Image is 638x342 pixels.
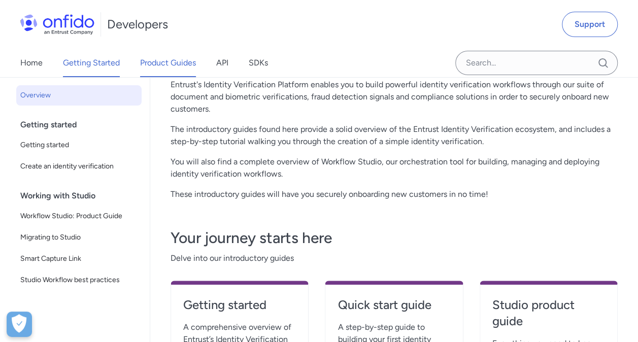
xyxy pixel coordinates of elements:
button: Open Preferences [7,312,32,337]
a: Overview [16,85,142,106]
a: Migrating to Studio [16,227,142,248]
a: SDKs [249,49,268,77]
h3: Your journey starts here [171,228,618,248]
a: Getting started [16,135,142,155]
p: Entrust's Identity Verification Platform enables you to build powerful identity verification work... [171,79,618,115]
span: Overview [20,89,138,101]
span: Smart Capture Link [20,253,138,265]
a: Home [20,49,43,77]
a: Studio Workflow best practices [16,270,142,290]
a: Smart Capture Link [16,249,142,269]
a: Quick start guide [338,297,450,321]
input: Onfido search input field [455,51,618,75]
a: Getting Started [63,49,120,77]
h1: Developers [107,16,168,32]
a: Studio product guide [492,297,605,337]
span: Studio Workflow best practices [20,274,138,286]
a: Create an identity verification [16,156,142,177]
h4: Quick start guide [338,297,450,313]
p: You will also find a complete overview of Workflow Studio, our orchestration tool for building, m... [171,156,618,180]
span: Getting started [20,139,138,151]
a: Support [562,12,618,37]
span: Workflow Studio: Product Guide [20,210,138,222]
span: Create an identity verification [20,160,138,173]
div: Getting started [20,115,146,135]
a: Product Guides [140,49,196,77]
a: Getting started [183,297,296,321]
h4: Getting started [183,297,296,313]
div: Cookie Preferences [7,312,32,337]
span: Migrating to Studio [20,231,138,244]
span: Delve into our introductory guides [171,252,618,264]
div: Working with Studio [20,186,146,206]
p: The introductory guides found here provide a solid overview of the Entrust Identity Verification ... [171,123,618,148]
a: Workflow Studio: Product Guide [16,206,142,226]
h4: Studio product guide [492,297,605,329]
a: API [216,49,228,77]
p: These introductory guides will have you securely onboarding new customers in no time! [171,188,618,200]
img: Onfido Logo [20,14,94,35]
